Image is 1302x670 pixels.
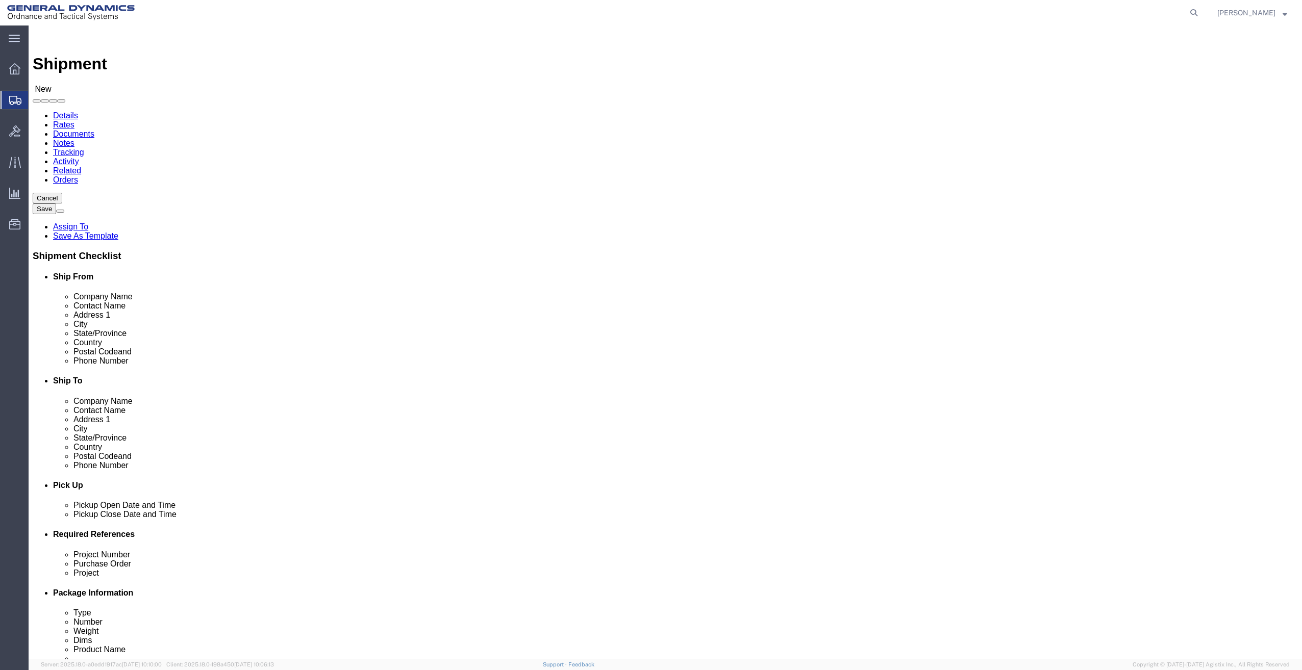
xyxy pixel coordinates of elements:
[1133,660,1290,669] span: Copyright © [DATE]-[DATE] Agistix Inc., All Rights Reserved
[41,661,162,667] span: Server: 2025.18.0-a0edd1917ac
[1217,7,1275,18] span: Justin Bowdich
[543,661,568,667] a: Support
[122,661,162,667] span: [DATE] 10:10:00
[166,661,274,667] span: Client: 2025.18.0-198a450
[1217,7,1288,19] button: [PERSON_NAME]
[7,5,135,20] img: logo
[568,661,594,667] a: Feedback
[234,661,274,667] span: [DATE] 10:06:13
[29,25,1302,659] iframe: FS Legacy Container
